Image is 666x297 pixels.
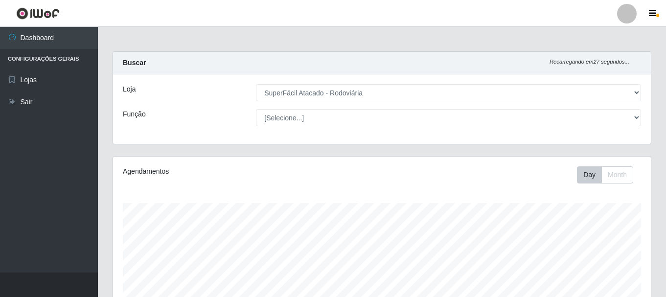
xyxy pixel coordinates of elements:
[577,166,633,183] div: First group
[123,84,136,94] label: Loja
[123,59,146,67] strong: Buscar
[123,109,146,119] label: Função
[601,166,633,183] button: Month
[16,7,60,20] img: CoreUI Logo
[577,166,602,183] button: Day
[123,166,330,177] div: Agendamentos
[577,166,641,183] div: Toolbar with button groups
[550,59,629,65] i: Recarregando em 27 segundos...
